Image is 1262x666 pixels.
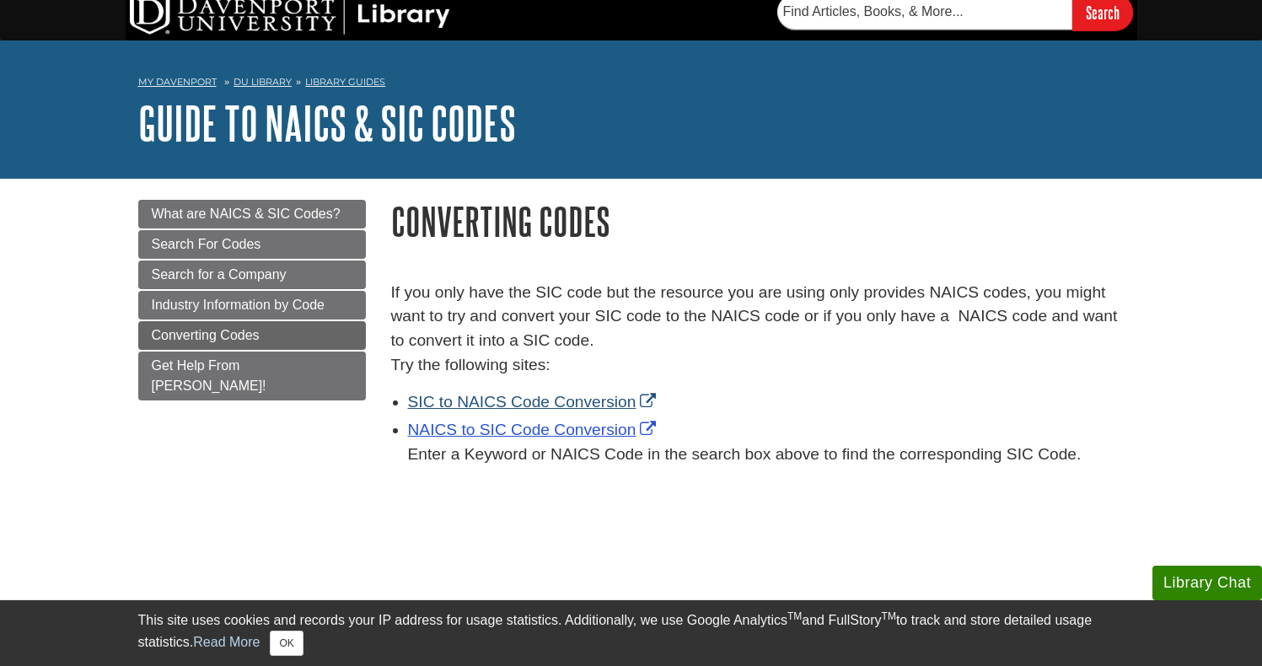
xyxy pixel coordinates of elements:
[138,71,1125,98] nav: breadcrumb
[152,298,325,312] span: Industry Information by Code
[138,75,217,89] a: My Davenport
[1152,566,1262,600] button: Library Chat
[234,76,292,88] a: DU Library
[138,200,366,228] a: What are NAICS & SIC Codes?
[138,321,366,350] a: Converting Codes
[138,352,366,400] a: Get Help From [PERSON_NAME]!
[138,97,516,149] a: Guide to NAICS & SIC Codes
[152,267,287,282] span: Search for a Company
[138,200,366,400] div: Guide Page Menu
[152,358,266,393] span: Get Help From [PERSON_NAME]!
[408,443,1125,467] div: Enter a Keyword or NAICS Code in the search box above to find the corresponding SIC Code.
[391,200,1125,243] h1: Converting Codes
[138,230,366,259] a: Search For Codes
[391,281,1125,378] p: If you only have the SIC code but the resource you are using only provides NAICS codes, you might...
[152,207,341,221] span: What are NAICS & SIC Codes?
[408,421,661,438] a: Link opens in new window
[152,237,261,251] span: Search For Codes
[305,76,385,88] a: Library Guides
[193,635,260,649] a: Read More
[787,610,802,622] sup: TM
[270,631,303,656] button: Close
[138,610,1125,656] div: This site uses cookies and records your IP address for usage statistics. Additionally, we use Goo...
[408,393,661,411] a: Link opens in new window
[138,291,366,320] a: Industry Information by Code
[138,260,366,289] a: Search for a Company
[152,328,260,342] span: Converting Codes
[882,610,896,622] sup: TM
